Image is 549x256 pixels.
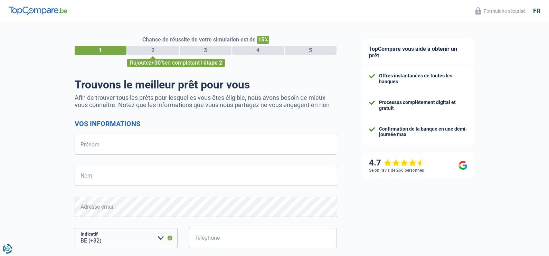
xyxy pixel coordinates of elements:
[127,59,225,67] div: Rajoutez en complétant l'
[75,78,337,91] h1: Trouvons le meilleur prêt pour vous
[369,158,425,168] div: 4.7
[471,5,530,17] button: Formulaire sécurisé
[189,228,337,248] input: 401020304
[285,46,337,55] div: 5
[75,120,337,128] h2: Vos informations
[369,168,424,173] div: Selon l’avis de 266 personnes
[257,36,269,44] span: 15%
[203,59,222,66] span: étape 2
[151,59,165,66] span: +30%
[379,126,467,138] div: Confirmation de la banque en une demi-journée max
[127,46,179,55] div: 2
[75,94,337,108] p: Afin de trouver tous les prêts pour lesquelles vous êtes éligible, nous avons besoin de mieux vou...
[180,46,231,55] div: 3
[75,46,126,55] div: 1
[232,46,284,55] div: 4
[379,73,467,85] div: Offres instantanées de toutes les banques
[362,39,474,66] div: TopCompare vous aide à obtenir un prêt
[9,7,67,15] img: TopCompare Logo
[533,7,540,15] div: fr
[142,36,256,43] span: Chance de réussite de votre simulation est de
[379,99,467,111] div: Processus complètement digital et gratuit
